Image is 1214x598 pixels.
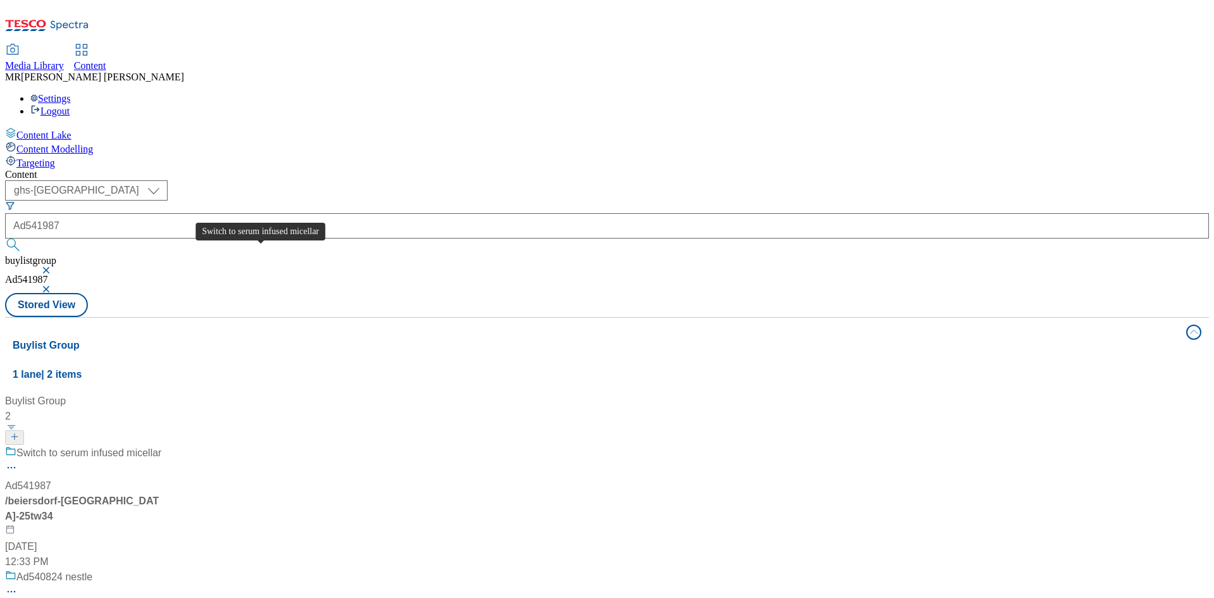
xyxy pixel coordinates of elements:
[5,127,1209,141] a: Content Lake
[5,155,1209,169] a: Targeting
[5,554,163,570] div: 12:33 PM
[5,409,163,424] div: 2
[5,274,48,285] span: Ad541987
[5,201,15,211] svg: Search Filters
[30,106,70,116] a: Logout
[30,93,71,104] a: Settings
[5,60,64,71] span: Media Library
[16,445,161,461] div: Switch to serum infused micellar
[21,72,184,82] span: [PERSON_NAME] [PERSON_NAME]
[5,141,1209,155] a: Content Modelling
[5,213,1209,239] input: Search
[5,169,1209,180] div: Content
[16,158,55,168] span: Targeting
[5,539,163,554] div: [DATE]
[16,130,71,140] span: Content Lake
[74,60,106,71] span: Content
[5,495,159,521] span: / beiersdorf-[GEOGRAPHIC_DATA]-25tw34
[16,570,92,585] div: Ad540824 nestle
[16,144,93,154] span: Content Modelling
[5,255,56,266] span: buylistgroup
[5,318,1209,389] button: Buylist Group1 lane| 2 items
[5,293,88,317] button: Stored View
[5,478,51,494] div: Ad541987
[74,45,106,72] a: Content
[5,394,163,409] div: Buylist Group
[5,72,21,82] span: MR
[13,369,82,380] span: 1 lane | 2 items
[5,45,64,72] a: Media Library
[13,338,1179,353] h4: Buylist Group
